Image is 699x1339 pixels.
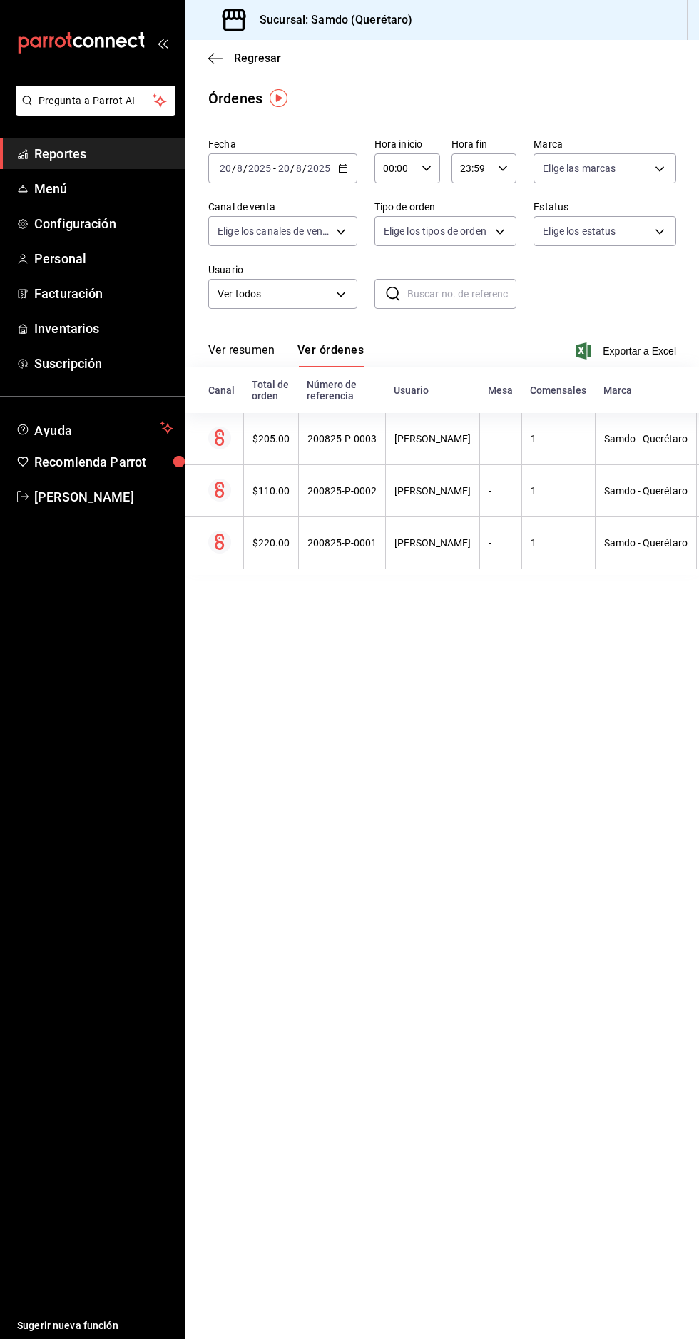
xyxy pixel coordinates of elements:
div: Canal [208,385,235,396]
div: - [489,485,513,497]
span: / [232,163,236,174]
span: Menú [34,179,173,198]
label: Usuario [208,265,357,275]
div: Número de referencia [307,379,377,402]
input: ---- [307,163,331,174]
div: navigation tabs [208,343,364,367]
label: Hora fin [451,139,517,149]
div: - [489,433,513,444]
input: -- [295,163,302,174]
div: 1 [531,485,586,497]
span: / [243,163,248,174]
span: Pregunta a Parrot AI [39,93,153,108]
button: Ver órdenes [297,343,364,367]
div: 200825-P-0002 [307,485,377,497]
div: Mesa [488,385,513,396]
span: Reportes [34,144,173,163]
input: -- [219,163,232,174]
div: Usuario [394,385,471,396]
button: Regresar [208,51,281,65]
label: Estatus [534,202,676,212]
span: Ayuda [34,419,155,437]
div: Comensales [530,385,586,396]
input: Buscar no. de referencia [407,280,517,308]
div: - [489,537,513,549]
span: Regresar [234,51,281,65]
div: $110.00 [252,485,290,497]
span: Elige los canales de venta [218,224,331,238]
div: Marca [603,385,688,396]
label: Canal de venta [208,202,357,212]
span: [PERSON_NAME] [34,487,173,506]
input: -- [236,163,243,174]
span: - [273,163,276,174]
div: Samdo - Querétaro [604,537,688,549]
div: Samdo - Querétaro [604,433,688,444]
div: Samdo - Querétaro [604,485,688,497]
input: -- [277,163,290,174]
button: open_drawer_menu [157,37,168,49]
div: [PERSON_NAME] [394,537,471,549]
span: / [302,163,307,174]
span: / [290,163,295,174]
div: 1 [531,433,586,444]
button: Pregunta a Parrot AI [16,86,175,116]
span: Inventarios [34,319,173,338]
div: $220.00 [252,537,290,549]
div: 1 [531,537,586,549]
span: Elige los tipos de orden [384,224,486,238]
label: Marca [534,139,676,149]
img: Tooltip marker [270,89,287,107]
span: Elige las marcas [543,161,616,175]
span: Suscripción [34,354,173,373]
h3: Sucursal: Samdo (Querétaro) [248,11,413,29]
button: Exportar a Excel [578,342,676,360]
label: Fecha [208,139,357,149]
span: Configuración [34,214,173,233]
div: $205.00 [252,433,290,444]
span: Personal [34,249,173,268]
label: Tipo de orden [374,202,517,212]
div: Órdenes [208,88,262,109]
label: Hora inicio [374,139,440,149]
div: [PERSON_NAME] [394,433,471,444]
div: Total de orden [252,379,290,402]
span: Sugerir nueva función [17,1318,173,1333]
span: Facturación [34,284,173,303]
div: [PERSON_NAME] [394,485,471,497]
span: Ver todos [218,287,331,302]
button: Ver resumen [208,343,275,367]
div: 200825-P-0001 [307,537,377,549]
a: Pregunta a Parrot AI [10,103,175,118]
span: Recomienda Parrot [34,452,173,472]
span: Elige los estatus [543,224,616,238]
div: 200825-P-0003 [307,433,377,444]
input: ---- [248,163,272,174]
